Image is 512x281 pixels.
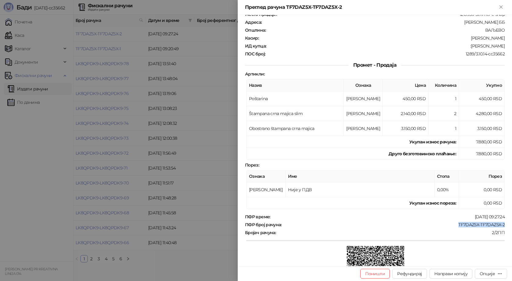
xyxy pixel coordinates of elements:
td: 0,00% [435,182,459,197]
td: 1 [428,121,459,136]
button: Направи копију [429,269,472,279]
td: 3.150,00 RSD [383,121,428,136]
td: [PERSON_NAME] [344,91,383,106]
td: 7.880,00 RSD [459,136,505,148]
div: [DATE] 09:27:24 [271,214,505,220]
td: 2.140,00 RSD [383,106,428,121]
td: [PERSON_NAME] [344,121,383,136]
strong: Општина : [245,27,266,33]
th: Порез [459,170,505,182]
strong: Друго безготовинско плаћање : [389,151,456,156]
td: 4.280,00 RSD [459,106,505,121]
button: Опције [475,269,507,279]
td: [PERSON_NAME] [344,106,383,121]
div: Преглед рачуна TF7DAZ5X-TF7DAZ5X-2 [245,4,497,11]
td: 450,00 RSD [459,91,505,106]
strong: ИД купца : [245,43,266,49]
span: Промет - Продаја [348,62,401,68]
td: [PERSON_NAME] [247,182,286,197]
td: 450,00 RSD [383,91,428,106]
strong: Адреса : [245,19,262,25]
div: :[PERSON_NAME] [267,43,505,49]
td: 2 [428,106,459,121]
span: Направи копију [434,271,468,276]
button: Поништи [360,269,390,279]
td: 1 [428,91,459,106]
th: Стопа [435,170,459,182]
strong: ПФР број рачуна : [245,222,282,227]
div: 1289/3.10.14-cc35662 [266,51,505,57]
strong: Укупан износ пореза: [409,200,456,206]
div: [PERSON_NAME] ББ [262,19,505,25]
th: Ознака [344,79,383,91]
td: 0,00 RSD [459,182,505,197]
button: Close [497,4,505,11]
td: Није у ПДВ [286,182,435,197]
td: 0,00 RSD [459,197,505,209]
td: Poštarina [247,91,344,106]
strong: Порез : [245,162,259,168]
strong: Артикли : [245,71,265,77]
strong: ПФР време : [245,214,270,220]
td: Obostrano štampana crna majica [247,121,344,136]
strong: Бројач рачуна : [245,230,276,235]
div: Опције [480,271,495,276]
th: Укупно [459,79,505,91]
td: 3.150,00 RSD [459,121,505,136]
strong: Касир : [245,35,259,41]
td: 7.880,00 RSD [459,148,505,160]
strong: ПОС број : [245,51,265,57]
th: Цена [383,79,428,91]
th: Назив [247,79,344,91]
div: [PERSON_NAME] [259,35,505,41]
div: 2/2ПП [276,230,505,235]
strong: Укупан износ рачуна : [409,139,456,145]
button: Рефундирај [392,269,427,279]
th: Име [286,170,435,182]
div: ВАЉЕВО [266,27,505,33]
td: Štampana crna majica slim [247,106,344,121]
div: TF7DAZ5X-TF7DAZ5X-2 [282,222,505,227]
th: Ознака [247,170,286,182]
th: Количина [428,79,459,91]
